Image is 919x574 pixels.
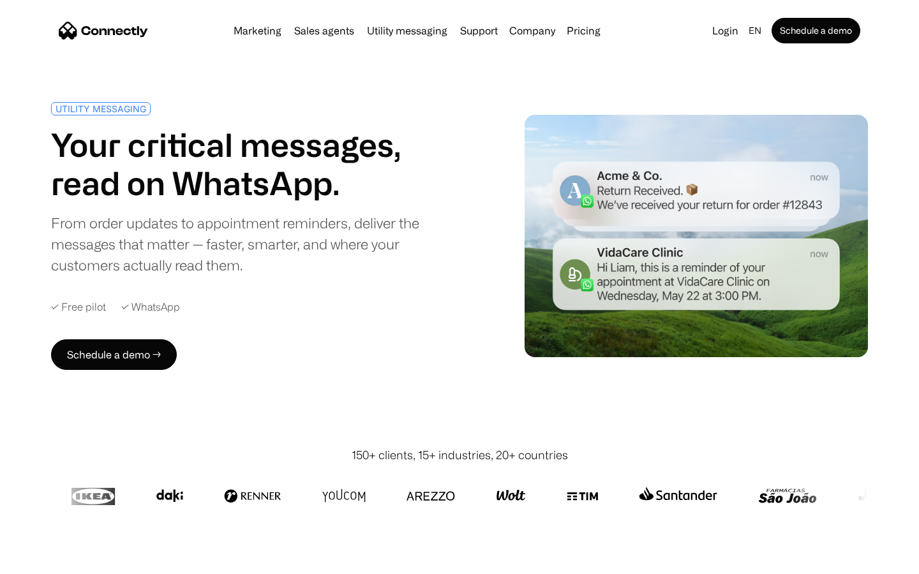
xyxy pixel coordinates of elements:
a: Sales agents [289,26,359,36]
ul: Language list [26,552,77,570]
div: UTILITY MESSAGING [56,104,146,114]
a: Pricing [562,26,606,36]
a: Marketing [228,26,287,36]
a: Support [455,26,503,36]
div: 150+ clients, 15+ industries, 20+ countries [352,446,568,464]
div: From order updates to appointment reminders, deliver the messages that matter — faster, smarter, ... [51,212,454,276]
h1: Your critical messages, read on WhatsApp. [51,126,454,202]
div: ✓ WhatsApp [121,301,180,313]
a: Schedule a demo [772,18,860,43]
a: Schedule a demo → [51,339,177,370]
div: ✓ Free pilot [51,301,106,313]
a: Login [707,22,743,40]
div: Company [509,22,555,40]
a: Utility messaging [362,26,452,36]
aside: Language selected: English [13,550,77,570]
div: en [749,22,761,40]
